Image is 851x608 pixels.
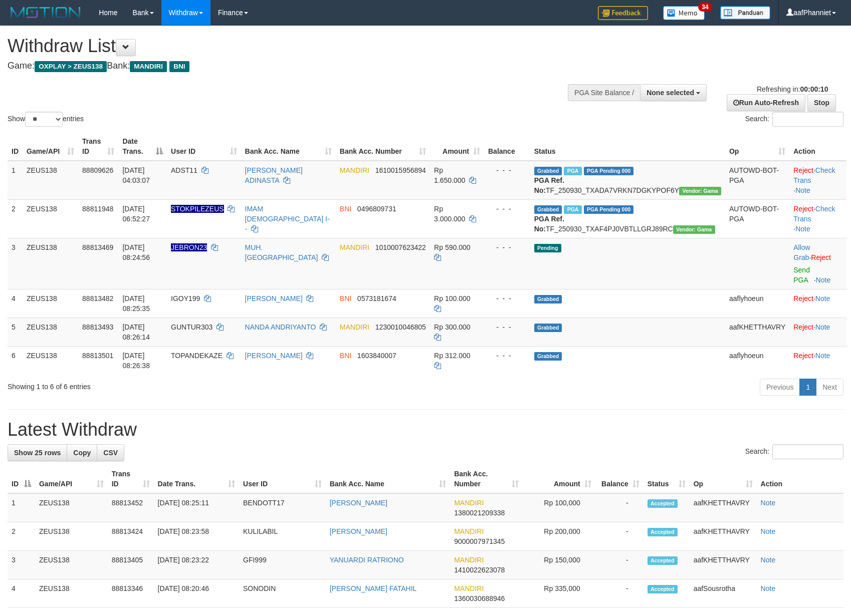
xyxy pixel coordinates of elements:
a: Note [761,556,776,564]
input: Search: [772,112,843,127]
td: aafKHETTHAVRY [690,522,757,551]
td: 4 [8,579,35,608]
td: Rp 200,000 [523,522,595,551]
th: Balance [484,132,530,161]
th: Game/API: activate to sort column ascending [35,465,108,493]
a: [PERSON_NAME] [245,294,303,302]
span: Grabbed [534,167,562,175]
td: 88813405 [108,551,154,579]
span: BNI [169,61,189,72]
td: 88813424 [108,522,154,551]
img: Button%20Memo.svg [663,6,705,20]
b: PGA Ref. No: [534,215,564,233]
th: Action [757,465,843,493]
img: panduan.png [720,6,770,20]
td: [DATE] 08:20:46 [154,579,239,608]
a: Check Trans [793,205,835,223]
th: Trans ID: activate to sort column ascending [78,132,118,161]
span: [DATE] 08:26:14 [122,323,150,341]
span: Rp 590.000 [434,243,470,251]
span: 88811948 [82,205,113,213]
a: [PERSON_NAME] ADINASTA [245,166,303,184]
span: Rp 300.000 [434,323,470,331]
td: ZEUS138 [35,579,108,608]
td: GFI999 [239,551,326,579]
span: [DATE] 08:26:38 [122,352,150,370]
td: · [789,318,846,346]
td: 5 [8,318,23,346]
h1: Withdraw List [8,36,557,56]
a: Note [761,499,776,507]
h1: Latest Withdraw [8,420,843,440]
span: MANDIRI [130,61,167,72]
th: Op: activate to sort column ascending [725,132,789,161]
a: Note [795,225,810,233]
span: 88813469 [82,243,113,251]
th: Bank Acc. Number: activate to sort column ascending [336,132,430,161]
span: None selected [647,89,694,97]
th: Action [789,132,846,161]
span: Copy 1010007623422 to clipboard [375,243,426,251]
a: Next [816,379,843,396]
th: Date Trans.: activate to sort column ascending [154,465,239,493]
span: Copy 9000007971345 to clipboard [454,537,505,545]
span: [DATE] 04:03:07 [122,166,150,184]
span: Marked by aafsreyleap [564,205,581,214]
button: None selected [640,84,707,101]
span: MANDIRI [454,556,484,564]
td: · [789,346,846,375]
span: Grabbed [534,352,562,361]
td: [DATE] 08:23:58 [154,522,239,551]
span: 88809626 [82,166,113,174]
span: Rp 1.650.000 [434,166,465,184]
td: Rp 335,000 [523,579,595,608]
th: Amount: activate to sort column ascending [430,132,484,161]
a: Send PGA [793,266,810,284]
span: Rp 312.000 [434,352,470,360]
td: · [789,289,846,318]
td: - [595,579,644,608]
td: Rp 100,000 [523,493,595,522]
th: Bank Acc. Name: activate to sort column ascending [241,132,336,161]
a: Reject [793,205,813,213]
a: Note [815,294,830,302]
label: Search: [745,444,843,459]
span: 88813482 [82,294,113,302]
td: - [595,493,644,522]
span: Grabbed [534,295,562,303]
span: Copy 1230010046805 to clipboard [375,323,426,331]
a: [PERSON_NAME] [330,499,387,507]
a: Reject [793,166,813,174]
span: Copy 1610015956894 to clipboard [375,166,426,174]
input: Search: [772,444,843,459]
td: aaflyhoeun [725,289,789,318]
a: [PERSON_NAME] [330,527,387,535]
span: Accepted [648,556,678,565]
span: Copy 1410022623078 to clipboard [454,566,505,574]
td: ZEUS138 [23,289,78,318]
td: SONODIN [239,579,326,608]
span: MANDIRI [340,323,369,331]
td: TF_250930_TXADA7VRKN7DGKYPOF6Y [530,161,725,200]
a: Note [815,352,830,360]
span: GUNTUR303 [171,323,212,331]
td: - [595,551,644,579]
a: Copy [67,444,97,461]
td: - [595,522,644,551]
span: Nama rekening ada tanda titik/strip, harap diedit [171,205,224,213]
div: - - - [488,242,526,252]
span: 88813493 [82,323,113,331]
td: ZEUS138 [23,199,78,238]
span: Accepted [648,585,678,593]
a: Reject [793,294,813,302]
a: Note [815,323,830,331]
div: - - - [488,165,526,175]
span: Accepted [648,499,678,508]
a: Check Trans [793,166,835,184]
td: ZEUS138 [23,318,78,346]
td: [DATE] 08:23:22 [154,551,239,579]
span: PGA Pending [584,167,634,175]
span: [DATE] 06:52:27 [122,205,150,223]
a: Reject [793,352,813,360]
span: Copy 0573181674 to clipboard [357,294,396,302]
